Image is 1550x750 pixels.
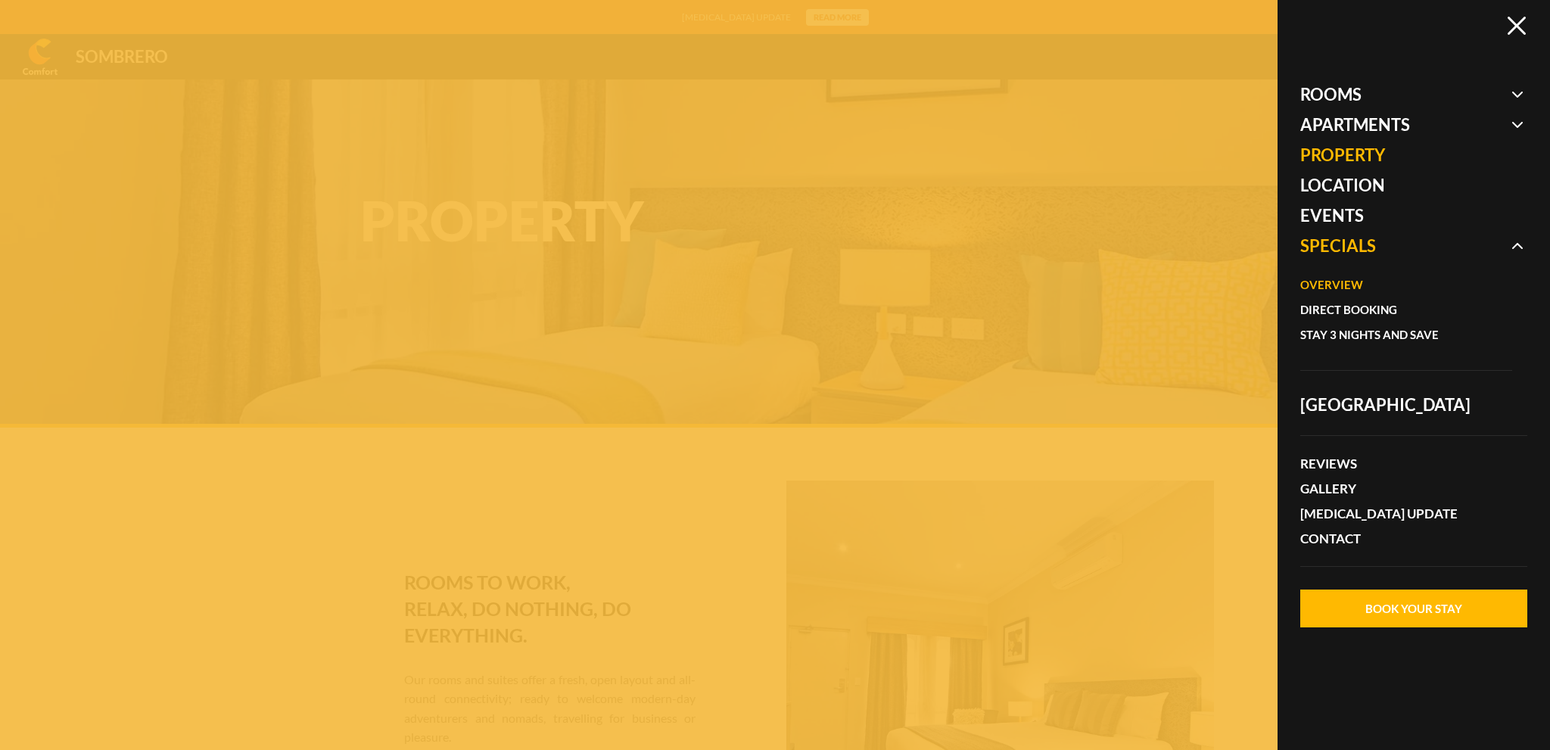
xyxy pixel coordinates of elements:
a: Location [1300,170,1512,201]
a: [MEDICAL_DATA] Update [1300,501,1512,526]
button: Book Your Stay [1300,590,1527,627]
span: Specials [1300,231,1512,390]
a: Direct Booking [1300,297,1497,322]
a: Reviews [1300,451,1512,476]
a: Overview [1300,272,1497,297]
span: Rooms [1300,79,1512,110]
a: Property [1300,140,1512,170]
a: Events [1300,201,1512,231]
a: [GEOGRAPHIC_DATA] [1300,390,1512,420]
span: Apartments [1300,110,1512,140]
a: Gallery [1300,476,1512,501]
a: Stay 3 nights and save [1300,322,1497,347]
a: Contact [1300,526,1512,551]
